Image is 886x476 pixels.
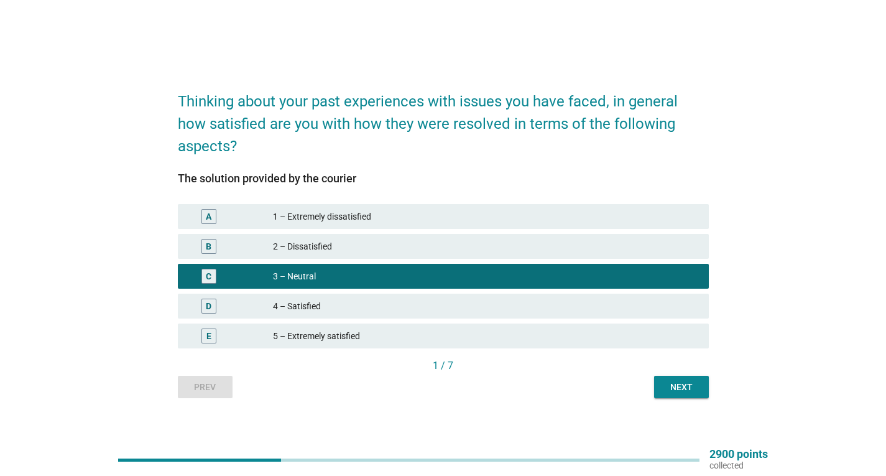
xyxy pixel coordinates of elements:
[273,209,699,224] div: 1 – Extremely dissatisfied
[273,299,699,314] div: 4 – Satisfied
[273,269,699,284] div: 3 – Neutral
[206,330,211,343] div: E
[709,460,768,471] p: collected
[178,170,709,187] div: The solution provided by the courier
[709,449,768,460] p: 2900 points
[206,240,211,253] div: B
[178,78,709,157] h2: Thinking about your past experiences with issues you have faced, in general how satisfied are you...
[654,376,709,398] button: Next
[664,381,699,394] div: Next
[273,239,699,254] div: 2 – Dissatisfied
[206,210,211,223] div: A
[206,300,211,313] div: D
[273,329,699,343] div: 5 – Extremely satisfied
[178,358,709,373] div: 1 / 7
[206,270,211,283] div: C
